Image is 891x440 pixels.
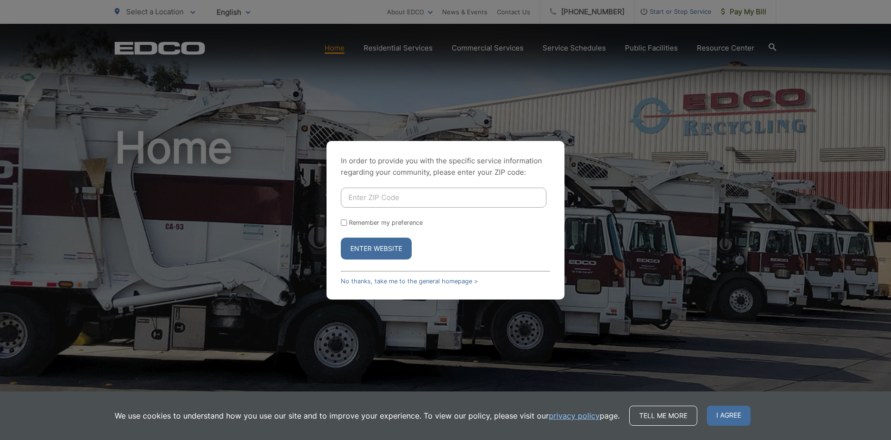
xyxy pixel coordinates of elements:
span: I agree [707,406,751,426]
input: Enter ZIP Code [341,188,546,208]
button: Enter Website [341,238,412,260]
a: privacy policy [549,410,600,421]
p: In order to provide you with the specific service information regarding your community, please en... [341,155,550,178]
p: We use cookies to understand how you use our site and to improve your experience. To view our pol... [115,410,620,421]
a: No thanks, take me to the general homepage > [341,278,478,285]
a: Tell me more [629,406,697,426]
label: Remember my preference [349,219,423,226]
